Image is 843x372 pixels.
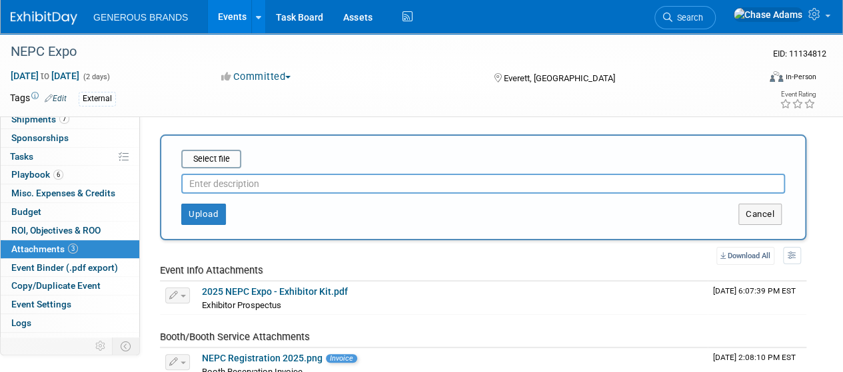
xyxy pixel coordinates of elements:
a: Shipments7 [1,110,139,128]
a: Copy/Duplicate Event [1,277,139,295]
span: Event Info Attachments [160,264,263,276]
span: (2 days) [82,73,110,81]
a: Download All [716,247,774,265]
div: Event Rating [780,91,816,98]
a: Event Settings [1,295,139,313]
span: Sponsorships [11,132,69,143]
a: NEPC Registration 2025.png [202,353,323,363]
span: 3 [68,244,78,254]
span: Event ID: 11134812 [773,49,826,59]
span: GENEROUS BRANDS [93,12,188,23]
span: Booth/Booth Service Attachments [160,331,310,343]
div: External [79,92,116,106]
button: Committed [217,70,296,84]
span: ROI, Objectives & ROO [11,225,101,236]
td: Personalize Event Tab Strip [89,337,113,355]
span: Everett, [GEOGRAPHIC_DATA] [503,73,614,83]
a: Playbook6 [1,166,139,184]
span: Event Settings [11,299,71,309]
span: Event Binder (.pdf export) [11,262,118,273]
div: Event Format [698,69,816,89]
span: Copy/Duplicate Event [11,280,101,291]
a: Misc. Expenses & Credits [1,184,139,202]
div: In-Person [785,72,816,82]
span: Search [672,13,703,23]
span: to [39,71,51,81]
span: Shipments [11,114,69,124]
a: Edit [45,94,67,103]
input: Enter description [181,174,785,194]
a: Sponsorships [1,129,139,147]
span: Upload Timestamp [713,353,796,362]
span: Upload Timestamp [713,286,796,295]
span: 6 [53,170,63,180]
a: ROI, Objectives & ROO [1,222,139,240]
td: Upload Timestamp [708,281,806,315]
span: Tasks [10,151,33,162]
button: Upload [181,204,226,225]
span: Logs [11,317,31,328]
a: Search [654,6,716,29]
a: Logs [1,314,139,332]
a: Delete Event [1,333,139,351]
span: Attachments [11,244,78,254]
span: Misc. Expenses & Credits [11,188,115,198]
span: Playbook [11,169,63,180]
img: Chase Adams [733,7,803,22]
a: Budget [1,203,139,221]
a: 2025 NEPC Expo - Exhibitor Kit.pdf [202,286,348,297]
a: Tasks [1,148,139,166]
a: Attachments3 [1,240,139,258]
td: Tags [10,91,67,106]
img: ExhibitDay [11,11,77,25]
span: [DATE] [DATE] [10,70,80,82]
span: Exhibitor Prospectus [202,300,281,310]
span: Budget [11,206,41,217]
div: NEPC Expo [6,40,748,64]
span: 7 [59,114,69,124]
img: Format-Inperson.png [770,71,783,82]
a: Event Binder (.pdf export) [1,259,139,277]
span: Delete Event [11,336,63,347]
span: Invoice [326,354,357,363]
button: Cancel [738,204,782,225]
td: Toggle Event Tabs [113,337,140,355]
